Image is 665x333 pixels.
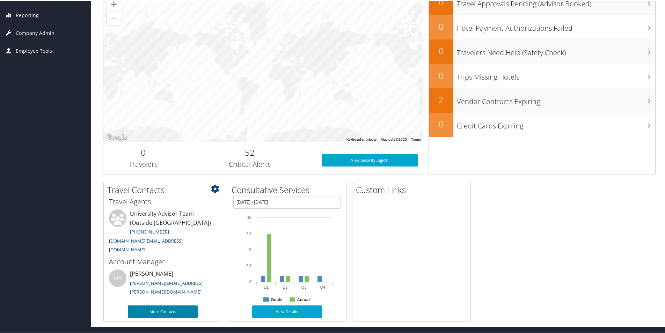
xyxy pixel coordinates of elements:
[109,269,126,286] div: MA
[283,284,288,289] text: Q2
[429,20,453,32] h2: 0
[429,44,453,56] h2: 0
[346,136,377,141] button: Keyboard shortcuts
[105,132,128,141] a: Open this area in Google Maps (opens a new window)
[16,42,52,59] span: Employee Tools
[252,305,322,317] a: View Details
[320,284,326,289] text: Q4
[107,11,121,25] button: Zoom out
[16,24,54,41] span: Company Admin
[297,297,310,302] text: Actual
[105,209,220,255] li: University Advisor Team (Outside [GEOGRAPHIC_DATA])
[381,137,407,141] span: Map data ©2025
[429,39,655,63] a: 0Travelers Need Help (Safety Check)
[429,93,453,105] h2: 2
[429,118,453,129] h2: 0
[457,19,655,32] h3: Hotel Payment Authorizations Failed
[271,297,283,302] text: Goals
[249,247,251,251] tspan: 5
[247,215,251,219] tspan: 10
[249,279,251,283] tspan: 0
[356,183,470,195] h2: Custom Links
[301,284,307,289] text: Q3
[429,88,655,112] a: 2Vendor Contracts Expiring
[109,159,178,169] h3: Travelers
[189,146,311,158] h2: 52
[457,117,655,130] h3: Credit Cards Expiring
[109,256,217,266] h3: Account Manager
[264,284,269,289] text: Q1
[246,263,251,267] tspan: 2.5
[429,14,655,39] a: 0Hotel Payment Authorizations Failed
[109,237,183,252] a: [DOMAIN_NAME][EMAIL_ADDRESS][DOMAIN_NAME]
[429,63,655,88] a: 0Trips Missing Hotels
[107,183,222,195] h2: Travel Contacts
[109,146,178,158] h2: 0
[128,305,198,317] a: More Contacts
[130,228,169,234] a: [PHONE_NUMBER]
[109,196,217,206] h3: Travel Agents
[16,6,39,23] span: Reporting
[457,68,655,81] h3: Trips Missing Hotels
[130,279,203,295] a: [PERSON_NAME][EMAIL_ADDRESS][PERSON_NAME][DOMAIN_NAME]
[429,69,453,81] h2: 0
[411,137,421,141] a: Terms
[457,44,655,57] h3: Travelers Need Help (Safety Check)
[232,183,346,195] h2: Consultative Services
[322,153,418,166] a: View SecurityLogic®
[105,269,220,297] li: [PERSON_NAME]
[189,159,311,169] h3: Critical Alerts
[429,112,655,136] a: 0Credit Cards Expiring
[246,231,251,235] tspan: 7.5
[105,132,128,141] img: Google
[457,92,655,106] h3: Vendor Contracts Expiring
